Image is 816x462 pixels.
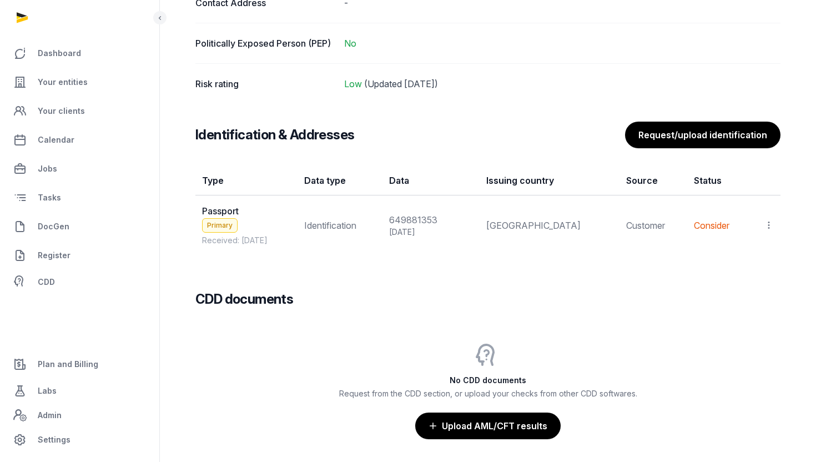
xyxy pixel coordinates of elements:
span: DocGen [38,220,69,233]
a: Admin [9,404,150,426]
span: Register [38,249,70,262]
span: Labs [38,384,57,398]
a: Calendar [9,127,150,153]
a: Register [9,242,150,269]
span: Tasks [38,191,61,204]
a: Settings [9,426,150,453]
span: Plan and Billing [38,358,98,371]
a: CDD [9,271,150,293]
span: Your entities [38,76,88,89]
button: Upload AML/CFT results [415,413,561,439]
h3: No CDD documents [195,375,780,386]
button: Request/upload identification [625,122,780,148]
span: Primary [202,218,238,233]
th: Data [382,166,480,195]
td: [GEOGRAPHIC_DATA] [480,195,619,255]
a: Jobs [9,155,150,182]
dt: Politically Exposed Person (PEP) [195,37,335,50]
span: Low [344,78,362,89]
a: Your entities [9,69,150,96]
a: DocGen [9,213,150,240]
h3: Identification & Addresses [195,126,354,144]
a: Your clients [9,98,150,124]
span: CDD [38,275,55,289]
p: Request from the CDD section, or upload your checks from other CDD softwares. [195,388,780,399]
span: Dashboard [38,47,81,60]
a: Tasks [9,184,150,211]
div: Customer [626,219,681,232]
th: Issuing country [480,166,619,195]
span: Jobs [38,162,57,175]
div: 649881353 [389,213,474,227]
h3: CDD documents [195,290,293,308]
span: (Updated [DATE]) [364,78,438,89]
th: Type [195,166,298,195]
span: Your clients [38,104,85,118]
th: Source [619,166,687,195]
span: Admin [38,409,62,422]
dd: No [344,37,781,50]
a: Plan and Billing [9,351,150,378]
a: Dashboard [9,40,150,67]
span: Passport [202,205,239,217]
span: Settings [38,433,70,446]
span: Consider [694,220,729,231]
a: Labs [9,378,150,404]
dt: Risk rating [195,77,335,91]
th: Status [687,166,750,195]
span: Calendar [38,133,74,147]
div: [DATE] [389,227,474,238]
td: Identification [298,195,382,255]
span: Received: [DATE] [202,235,291,246]
th: Data type [298,166,382,195]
